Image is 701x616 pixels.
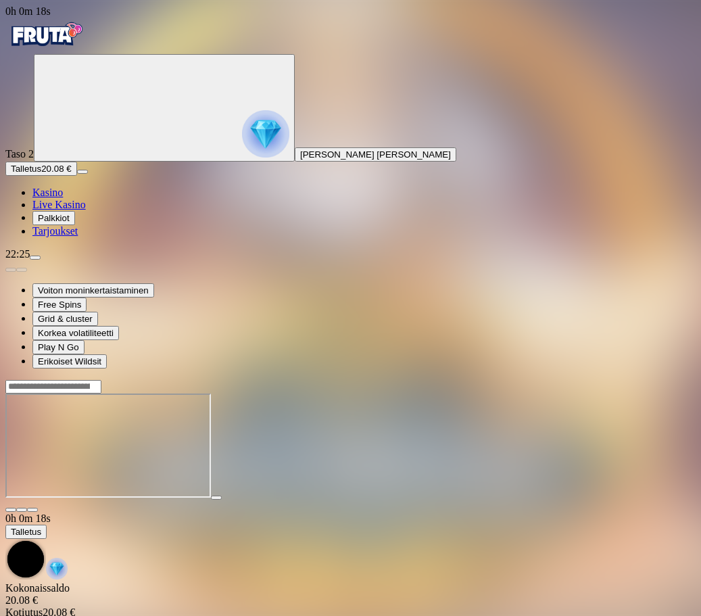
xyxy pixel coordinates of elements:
[5,594,696,607] div: 20.08 €
[38,300,81,310] span: Free Spins
[5,394,211,498] iframe: Rise of Olympus 100
[11,164,41,174] span: Talletus
[242,110,289,158] img: reward progress
[32,187,63,198] span: Kasino
[300,149,451,160] span: [PERSON_NAME] [PERSON_NAME]
[32,312,98,326] button: Grid & cluster
[32,326,119,340] button: Korkea volatiliteetti
[38,213,70,223] span: Palkkiot
[32,283,154,298] button: Voiton moninkertaistaminen
[32,225,78,237] span: Tarjoukset
[295,147,456,162] button: [PERSON_NAME] [PERSON_NAME]
[41,164,71,174] span: 20.08 €
[38,356,101,366] span: Erikoiset Wildsit
[5,513,696,582] div: Game menu
[5,513,51,524] span: user session time
[5,18,696,237] nav: Primary
[38,342,79,352] span: Play N Go
[32,354,107,369] button: Erikoiset Wildsit
[32,187,63,198] a: diamond iconKasino
[38,285,149,295] span: Voiton moninkertaistaminen
[27,508,38,512] button: fullscreen icon
[5,248,30,260] span: 22:25
[5,42,87,53] a: Fruta
[32,211,75,225] button: reward iconPalkkiot
[34,54,295,162] button: reward progress
[5,148,34,160] span: Taso 2
[5,508,16,512] button: close icon
[11,527,41,537] span: Talletus
[5,268,16,272] button: prev slide
[32,298,87,312] button: Free Spins
[211,496,222,500] button: play icon
[16,508,27,512] button: chevron-down icon
[32,225,78,237] a: gift-inverted iconTarjoukset
[5,18,87,51] img: Fruta
[77,170,88,174] button: menu
[5,525,47,539] button: Talletus
[5,380,101,394] input: Search
[46,558,68,579] img: reward-icon
[38,314,93,324] span: Grid & cluster
[5,5,51,17] span: user session time
[32,199,86,210] span: Live Kasino
[5,162,77,176] button: Talletusplus icon20.08 €
[5,582,696,607] div: Kokonaissaldo
[32,199,86,210] a: poker-chip iconLive Kasino
[38,328,114,338] span: Korkea volatiliteetti
[30,256,41,260] button: menu
[16,268,27,272] button: next slide
[32,340,84,354] button: Play N Go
